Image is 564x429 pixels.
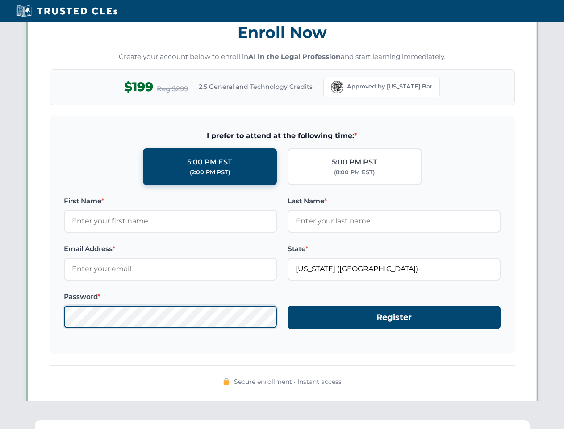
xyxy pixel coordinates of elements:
[13,4,120,18] img: Trusted CLEs
[50,18,515,46] h3: Enroll Now
[50,52,515,62] p: Create your account below to enroll in and start learning immediately.
[288,210,501,232] input: Enter your last name
[187,156,232,168] div: 5:00 PM EST
[332,156,377,168] div: 5:00 PM PST
[288,306,501,329] button: Register
[199,82,313,92] span: 2.5 General and Technology Credits
[288,244,501,254] label: State
[288,258,501,280] input: Florida (FL)
[157,84,188,94] span: Reg $299
[223,378,230,385] img: 🔒
[234,377,342,387] span: Secure enrollment • Instant access
[124,77,153,97] span: $199
[334,168,375,177] div: (8:00 PM EST)
[288,196,501,206] label: Last Name
[248,52,341,61] strong: AI in the Legal Profession
[64,210,277,232] input: Enter your first name
[64,291,277,302] label: Password
[64,196,277,206] label: First Name
[64,244,277,254] label: Email Address
[347,82,432,91] span: Approved by [US_STATE] Bar
[190,168,230,177] div: (2:00 PM PST)
[64,258,277,280] input: Enter your email
[331,81,343,93] img: Florida Bar
[64,130,501,142] span: I prefer to attend at the following time:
